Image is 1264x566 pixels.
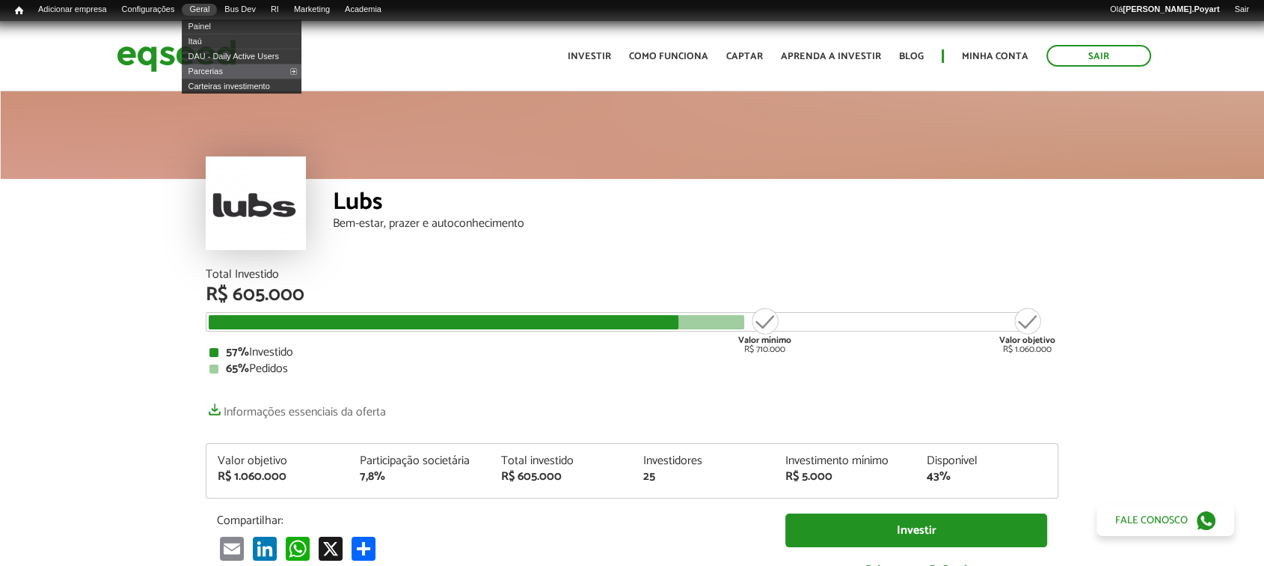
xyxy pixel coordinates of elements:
div: R$ 710.000 [737,306,793,354]
div: Total investido [501,455,621,467]
a: Compartilhar [349,535,378,560]
a: Email [217,535,247,560]
div: Investidores [643,455,763,467]
div: Investimento mínimo [785,455,905,467]
a: Marketing [286,4,337,16]
a: RI [263,4,286,16]
a: Fale conosco [1096,505,1234,536]
div: R$ 605.000 [501,471,621,483]
a: Investir [785,514,1047,547]
a: Blog [899,52,924,61]
strong: Valor objetivo [999,333,1055,347]
div: Valor objetivo [218,455,337,467]
a: Olá[PERSON_NAME].Poyart [1102,4,1227,16]
p: Compartilhar: [217,514,763,528]
a: Como funciona [629,52,708,61]
a: Academia [337,4,389,16]
img: EqSeed [117,36,236,76]
strong: 65% [226,359,249,379]
strong: 57% [226,342,249,362]
strong: Valor mínimo [738,333,791,347]
a: Geral [182,4,217,16]
div: 7,8% [360,471,479,483]
a: Painel [182,19,301,34]
div: R$ 1.060.000 [999,306,1055,354]
div: Lubs [333,190,1058,218]
div: R$ 1.060.000 [218,471,337,483]
div: Total Investido [206,269,1058,281]
a: Aprenda a investir [781,52,881,61]
div: R$ 605.000 [206,285,1058,305]
strong: [PERSON_NAME].Poyart [1123,4,1219,13]
a: Bus Dev [217,4,263,16]
div: Investido [209,347,1055,359]
span: Início [15,5,23,16]
a: Sair [1046,45,1151,67]
div: 25 [643,471,763,483]
div: Participação societária [360,455,479,467]
div: 43% [927,471,1046,483]
a: Configurações [114,4,182,16]
a: Sair [1227,4,1257,16]
a: Minha conta [962,52,1028,61]
div: R$ 5.000 [785,471,905,483]
a: Investir [568,52,611,61]
a: LinkedIn [250,535,280,560]
a: Adicionar empresa [31,4,114,16]
a: Início [7,4,31,18]
a: Informações essenciais da oferta [206,398,386,419]
a: X [316,535,346,560]
div: Disponível [927,455,1046,467]
div: Bem-estar, prazer e autoconhecimento [333,218,1058,230]
a: Captar [726,52,763,61]
div: Pedidos [209,363,1055,375]
a: WhatsApp [283,535,313,560]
